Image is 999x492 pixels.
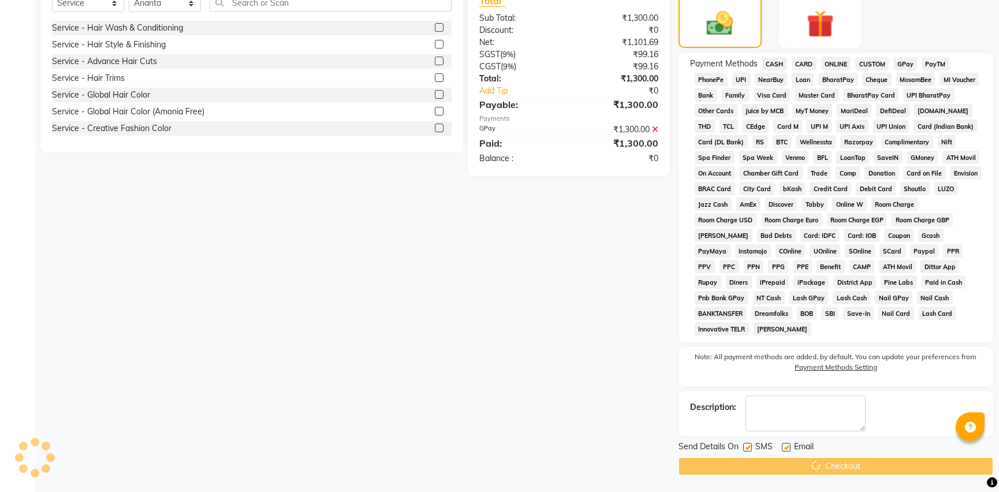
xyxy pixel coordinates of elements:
[695,182,735,195] span: BRAC Card
[881,275,917,289] span: Pine Labs
[881,135,933,148] span: Complimentary
[695,213,756,226] span: Room Charge USD
[740,182,775,195] span: City Card
[569,73,667,85] div: ₹1,300.00
[761,213,822,226] span: Room Charge Euro
[695,275,721,289] span: Rupay
[722,88,749,102] span: Family
[695,322,749,336] span: Innovative TELR
[471,98,569,111] div: Payable:
[569,49,667,61] div: ₹99.16
[479,49,500,59] span: SGST
[502,50,513,59] span: 9%
[875,291,912,304] span: Nail GPay
[903,88,955,102] span: UPI BharatPay
[922,275,966,289] span: Paid in Cash
[919,307,956,320] span: Lash Card
[873,120,909,133] span: UPI Union
[836,166,860,180] span: Comp
[795,88,838,102] span: Master Card
[740,166,803,180] span: Chamber Gift Card
[754,322,811,336] span: [PERSON_NAME]
[827,213,888,226] span: Room Charge EGP
[780,182,806,195] span: bKash
[695,260,715,273] span: PPV
[690,352,982,377] label: Note: All payment methods are added, by default. You can update your preferences from
[751,307,792,320] span: Dreamfolks
[874,151,903,164] span: SaveIN
[479,61,501,72] span: CGST
[794,441,814,455] span: Email
[753,291,785,304] span: NT Cash
[914,120,977,133] span: Card (Indian Bank)
[757,229,796,242] span: Bad Debts
[793,260,812,273] span: PPE
[52,55,157,68] div: Service - Advance Hair Cuts
[755,441,773,455] span: SMS
[798,7,843,41] img: _gift.svg
[726,275,752,289] span: Diners
[856,182,896,195] span: Debit Card
[843,307,874,320] span: Save-In
[892,213,953,226] span: Room Charge GBP
[934,182,958,195] span: LUZO
[832,197,867,211] span: Online W
[695,120,715,133] span: THD
[471,124,569,136] div: GPay
[922,57,949,70] span: PayTM
[776,244,806,258] span: COnline
[471,36,569,49] div: Net:
[695,73,728,86] span: PhonePe
[836,120,868,133] span: UPI Axis
[833,275,876,289] span: District App
[884,229,914,242] span: Coupon
[52,72,125,84] div: Service - Hair Trims
[695,166,735,180] span: On Account
[903,166,946,180] span: Card on File
[569,152,667,165] div: ₹0
[871,197,918,211] span: Room Charge
[821,57,851,70] span: ONLINE
[782,151,809,164] span: Venmo
[471,49,569,61] div: ( )
[836,151,869,164] span: LoanTap
[920,260,959,273] span: Dittor App
[810,182,851,195] span: Credit Card
[796,135,836,148] span: Wellnessta
[762,57,787,70] span: CASH
[837,104,871,117] span: MariDeal
[471,24,569,36] div: Discount:
[900,182,930,195] span: Shoutlo
[910,244,939,258] span: Paypal
[732,73,750,86] span: UPI
[503,62,514,71] span: 9%
[802,197,827,211] span: Tabby
[755,73,788,86] span: NearBuy
[845,244,875,258] span: SOnline
[849,260,875,273] span: CAMP
[797,307,817,320] span: BOB
[754,88,791,102] span: Visa Card
[479,114,658,124] div: Payments
[720,260,739,273] span: PPC
[52,89,150,101] div: Service - Global Hair Color
[52,22,183,34] div: Service - Hair Wash & Conditioning
[938,135,956,148] span: Nift
[800,229,840,242] span: Card: IDFC
[569,61,667,73] div: ₹99.16
[896,73,935,86] span: MosamBee
[52,106,204,118] div: Service - Global Hair Color (Amonia Free)
[471,136,569,150] div: Paid:
[821,307,838,320] span: SBI
[833,291,870,304] span: Lash Cash
[768,260,788,273] span: PPG
[792,104,833,117] span: MyT Money
[879,244,905,258] span: SCard
[569,12,667,24] div: ₹1,300.00
[807,120,832,133] span: UPI M
[471,73,569,85] div: Total:
[756,275,789,289] span: iPrepaid
[52,122,172,135] div: Service - Creative Fashion Color
[878,307,914,320] span: Nail Card
[792,73,814,86] span: Loan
